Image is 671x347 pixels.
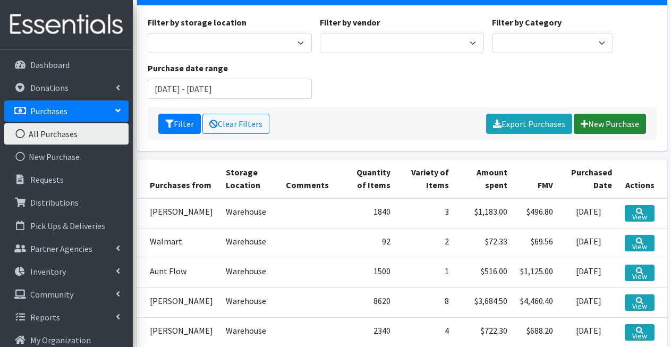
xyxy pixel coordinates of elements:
[148,62,228,74] label: Purchase date range
[559,317,618,347] td: [DATE]
[30,221,105,231] p: Pick Ups & Deliveries
[30,312,60,323] p: Reports
[219,198,280,228] td: Warehouse
[219,159,280,198] th: Storage Location
[137,198,219,228] td: [PERSON_NAME]
[492,16,562,29] label: Filter by Category
[455,287,514,317] td: $3,684.50
[4,284,129,305] a: Community
[341,287,397,317] td: 8620
[4,215,129,236] a: Pick Ups & Deliveries
[341,317,397,347] td: 2340
[625,265,655,281] a: View
[514,317,559,347] td: $688.20
[30,243,92,254] p: Partner Agencies
[4,100,129,122] a: Purchases
[397,228,455,258] td: 2
[219,287,280,317] td: Warehouse
[148,16,247,29] label: Filter by storage location
[514,198,559,228] td: $496.80
[455,198,514,228] td: $1,183.00
[30,197,79,208] p: Distributions
[137,159,219,198] th: Purchases from
[397,258,455,287] td: 1
[4,192,129,213] a: Distributions
[279,159,341,198] th: Comments
[397,317,455,347] td: 4
[4,146,129,167] a: New Purchase
[4,307,129,328] a: Reports
[30,266,66,277] p: Inventory
[455,317,514,347] td: $722.30
[219,317,280,347] td: Warehouse
[341,198,397,228] td: 1840
[455,258,514,287] td: $516.00
[4,169,129,190] a: Requests
[30,106,67,116] p: Purchases
[514,228,559,258] td: $69.56
[4,238,129,259] a: Partner Agencies
[137,317,219,347] td: [PERSON_NAME]
[574,114,646,134] a: New Purchase
[397,287,455,317] td: 8
[148,79,312,99] input: January 1, 2011 - December 31, 2011
[30,60,70,70] p: Dashboard
[559,228,618,258] td: [DATE]
[486,114,572,134] a: Export Purchases
[397,198,455,228] td: 3
[137,228,219,258] td: Walmart
[30,335,91,345] p: My Organization
[320,16,380,29] label: Filter by vendor
[341,159,397,198] th: Quantity of Items
[137,287,219,317] td: [PERSON_NAME]
[514,159,559,198] th: FMV
[341,258,397,287] td: 1500
[514,258,559,287] td: $1,125.00
[137,258,219,287] td: Aunt Flow
[158,114,201,134] button: Filter
[559,198,618,228] td: [DATE]
[4,54,129,75] a: Dashboard
[30,174,64,185] p: Requests
[625,294,655,311] a: View
[202,114,269,134] a: Clear Filters
[4,123,129,145] a: All Purchases
[455,159,514,198] th: Amount spent
[559,287,618,317] td: [DATE]
[341,228,397,258] td: 92
[219,228,280,258] td: Warehouse
[625,235,655,251] a: View
[559,258,618,287] td: [DATE]
[618,159,667,198] th: Actions
[397,159,455,198] th: Variety of Items
[30,289,73,300] p: Community
[4,7,129,43] img: HumanEssentials
[559,159,618,198] th: Purchased Date
[625,205,655,222] a: View
[514,287,559,317] td: $4,460.40
[219,258,280,287] td: Warehouse
[30,82,69,93] p: Donations
[455,228,514,258] td: $72.33
[4,77,129,98] a: Donations
[4,261,129,282] a: Inventory
[625,324,655,341] a: View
